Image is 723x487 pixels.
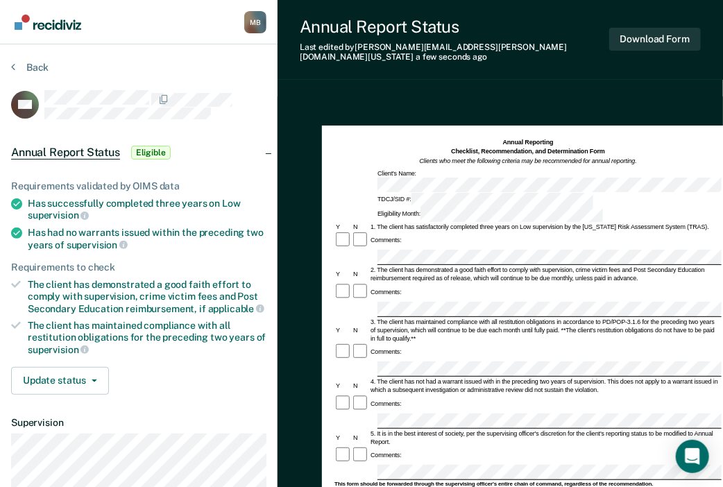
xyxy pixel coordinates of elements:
[11,367,109,395] button: Update status
[300,42,609,62] div: Last edited by [PERSON_NAME][EMAIL_ADDRESS][PERSON_NAME][DOMAIN_NAME][US_STATE]
[369,429,722,446] div: 5. It is in the best interest of society, per the supervising officer's discretion for the client...
[369,348,403,356] div: Comments:
[208,303,264,314] span: applicable
[416,52,487,62] span: a few seconds ago
[369,266,722,282] div: 2. The client has demonstrated a good faith effort to comply with supervision, crime victim fees ...
[334,270,352,278] div: Y
[334,434,352,442] div: Y
[352,223,369,231] div: N
[352,434,369,442] div: N
[376,193,595,207] div: TDCJ/SID #:
[15,15,81,30] img: Recidiviz
[11,146,120,160] span: Annual Report Status
[131,146,171,160] span: Eligible
[369,288,403,296] div: Comments:
[300,17,609,37] div: Annual Report Status
[369,400,403,408] div: Comments:
[352,326,369,334] div: N
[244,11,266,33] button: Profile dropdown button
[28,320,266,355] div: The client has maintained compliance with all restitution obligations for the preceding two years of
[244,11,266,33] div: M B
[352,382,369,390] div: N
[28,210,89,221] span: supervision
[369,318,722,343] div: 3. The client has maintained compliance with all restitution obligations in accordance to PD/POP-...
[420,157,637,164] em: Clients who meet the following criteria may be recommended for annual reporting.
[28,344,89,355] span: supervision
[28,227,266,250] div: Has had no warrants issued within the preceding two years of
[352,270,369,278] div: N
[503,139,554,146] strong: Annual Reporting
[369,236,403,244] div: Comments:
[334,223,352,231] div: Y
[28,279,266,314] div: The client has demonstrated a good faith effort to comply with supervision, crime victim fees and...
[369,377,722,394] div: 4. The client has not had a warrant issued with in the preceding two years of supervision. This d...
[376,207,604,222] div: Eligibility Month:
[334,326,352,334] div: Y
[11,180,266,192] div: Requirements validated by OIMS data
[676,440,709,473] div: Open Intercom Messenger
[28,198,266,221] div: Has successfully completed three years on Low
[11,262,266,273] div: Requirements to check
[369,223,722,231] div: 1. The client has satisfactorily completed three years on Low supervision by the [US_STATE] Risk ...
[334,382,352,390] div: Y
[11,417,266,429] dt: Supervision
[67,239,128,250] span: supervision
[369,451,403,459] div: Comments:
[451,148,605,155] strong: Checklist, Recommendation, and Determination Form
[11,61,49,74] button: Back
[609,28,701,51] button: Download Form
